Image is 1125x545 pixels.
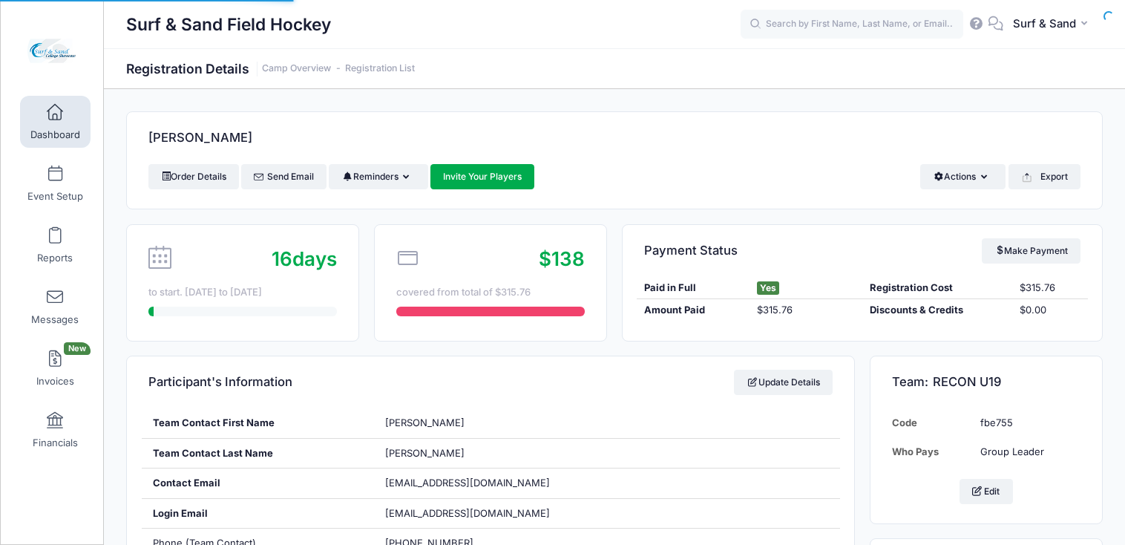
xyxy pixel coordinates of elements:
button: Export [1008,164,1080,189]
div: covered from total of $315.76 [396,285,585,300]
button: Edit [960,479,1013,504]
span: Event Setup [27,190,83,203]
span: Reports [37,252,73,264]
h4: [PERSON_NAME] [148,117,252,160]
span: [EMAIL_ADDRESS][DOMAIN_NAME] [385,477,550,489]
span: $138 [539,247,585,270]
a: Messages [20,281,91,333]
h4: Team: [892,362,1002,404]
span: Invoices [36,375,74,388]
div: Amount Paid [637,303,750,318]
td: Group Leader [973,437,1080,466]
div: Registration Cost [862,281,1012,296]
a: Financials [20,404,91,456]
td: Code [892,408,974,437]
span: New [64,342,91,355]
a: Invite Your Players [430,164,535,189]
div: Login Email [142,499,375,529]
img: Surf & Sand Field Hockey [25,23,81,79]
span: [PERSON_NAME] [385,447,465,459]
div: $315.76 [1012,281,1087,296]
span: Surf & Sand [1013,16,1076,32]
a: Camp Overview [262,63,331,74]
a: InvoicesNew [20,342,91,394]
h4: Participant's Information [148,362,292,404]
button: Reminders [329,164,427,189]
div: days [272,244,337,273]
div: $0.00 [1012,303,1087,318]
a: Event Setup [20,157,91,209]
div: Team Contact First Name [142,408,375,438]
a: Reports [20,219,91,271]
span: RECON U19 [933,375,1001,390]
div: $315.76 [750,303,862,318]
a: Make Payment [982,238,1080,264]
span: Dashboard [30,128,80,141]
a: Send Email [241,164,327,189]
h1: Surf & Sand Field Hockey [126,7,331,42]
a: Surf & Sand Field Hockey [1,16,105,86]
span: [PERSON_NAME] [385,417,465,428]
td: Who Pays [892,437,974,466]
button: Actions [920,164,1006,189]
span: 16 [272,247,292,270]
span: Financials [33,437,78,449]
a: Order Details [148,164,239,189]
span: [EMAIL_ADDRESS][DOMAIN_NAME] [385,506,571,521]
div: to start. [DATE] to [DATE] [148,285,337,300]
h4: Payment Status [644,229,738,272]
button: Surf & Sand [1003,7,1103,42]
div: Paid in Full [637,281,750,296]
td: fbe755 [973,408,1080,437]
a: Registration List [345,63,415,74]
a: Dashboard [20,96,91,148]
div: Discounts & Credits [862,303,1012,318]
div: Contact Email [142,469,375,498]
a: Update Details [734,370,833,395]
span: Yes [757,281,779,295]
h1: Registration Details [126,61,415,76]
input: Search by First Name, Last Name, or Email... [741,10,963,39]
span: Messages [31,313,79,326]
div: Team Contact Last Name [142,439,375,469]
